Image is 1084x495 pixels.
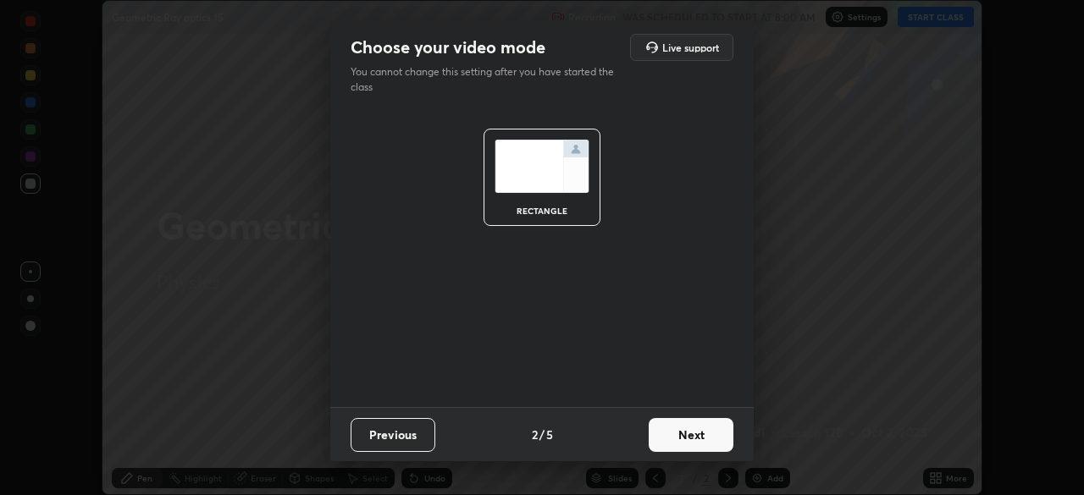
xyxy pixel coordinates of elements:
[662,42,719,52] h5: Live support
[351,418,435,452] button: Previous
[546,426,553,443] h4: 5
[649,418,733,452] button: Next
[351,36,545,58] h2: Choose your video mode
[495,140,589,193] img: normalScreenIcon.ae25ed63.svg
[351,64,625,95] p: You cannot change this setting after you have started the class
[539,426,545,443] h4: /
[508,206,576,215] div: rectangle
[532,426,538,443] h4: 2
